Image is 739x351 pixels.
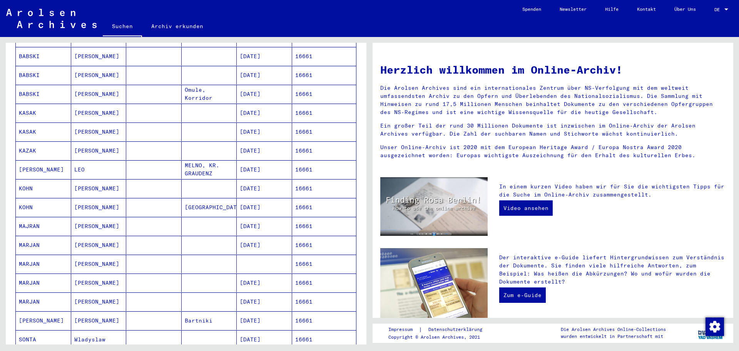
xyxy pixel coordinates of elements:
mat-cell: [DATE] [237,160,292,179]
a: Suchen [103,17,142,37]
mat-cell: BABSKI [16,66,71,84]
mat-cell: Wladyslaw [71,330,127,349]
mat-cell: [DATE] [237,311,292,330]
mat-cell: 16661 [292,123,356,141]
mat-cell: KASAK [16,123,71,141]
mat-cell: KAZAK [16,141,71,160]
mat-cell: [DATE] [237,66,292,84]
mat-cell: 16661 [292,217,356,235]
span: DE [714,7,723,12]
mat-cell: BABSKI [16,47,71,65]
mat-cell: [PERSON_NAME] [71,66,127,84]
mat-cell: [PERSON_NAME] [71,311,127,330]
mat-cell: [DATE] [237,236,292,254]
mat-cell: Bartniki [182,311,237,330]
mat-cell: [DATE] [237,141,292,160]
mat-cell: [DATE] [237,292,292,311]
p: In einem kurzen Video haben wir für Sie die wichtigsten Tipps für die Suche im Online-Archiv zusa... [499,183,726,199]
mat-cell: [DATE] [237,179,292,198]
mat-cell: BABSKI [16,85,71,103]
mat-cell: [PERSON_NAME] [71,198,127,217]
mat-cell: [PERSON_NAME] [71,255,127,273]
mat-cell: 16661 [292,255,356,273]
mat-cell: [DATE] [237,330,292,349]
p: Die Arolsen Archives Online-Collections [561,326,666,333]
mat-cell: SONTA [16,330,71,349]
mat-cell: 16661 [292,274,356,292]
mat-cell: LEO [71,160,127,179]
a: Video ansehen [499,200,553,216]
mat-cell: [PERSON_NAME] [16,311,71,330]
mat-cell: 16661 [292,104,356,122]
mat-cell: 16661 [292,141,356,160]
img: video.jpg [380,177,488,236]
mat-cell: MARJAN [16,274,71,292]
mat-cell: 16661 [292,292,356,311]
mat-cell: 16661 [292,179,356,198]
mat-cell: [PERSON_NAME] [71,104,127,122]
mat-cell: [PERSON_NAME] [16,160,71,179]
p: Die Arolsen Archives sind ein internationales Zentrum über NS-Verfolgung mit dem weltweit umfasse... [380,84,726,116]
mat-cell: [PERSON_NAME] [71,85,127,103]
mat-cell: MARJAN [16,292,71,311]
mat-cell: 16661 [292,85,356,103]
p: Der interaktive e-Guide liefert Hintergrundwissen zum Verständnis der Dokumente. Sie finden viele... [499,254,726,286]
mat-cell: MELNO, KR. GRAUDENZ [182,160,237,179]
mat-cell: [PERSON_NAME] [71,274,127,292]
mat-cell: [PERSON_NAME] [71,217,127,235]
mat-cell: KASAK [16,104,71,122]
mat-cell: [DATE] [237,104,292,122]
div: Zustimmung ändern [705,317,724,336]
mat-cell: [PERSON_NAME] [71,292,127,311]
mat-cell: [PERSON_NAME] [71,179,127,198]
img: Arolsen_neg.svg [6,9,97,28]
img: eguide.jpg [380,248,488,320]
p: Unser Online-Archiv ist 2020 mit dem European Heritage Award / Europa Nostra Award 2020 ausgezeic... [380,143,726,160]
mat-cell: [PERSON_NAME] [71,236,127,254]
p: Copyright © Arolsen Archives, 2021 [388,334,492,341]
div: | [388,326,492,334]
mat-cell: [GEOGRAPHIC_DATA] [182,198,237,217]
mat-cell: MARJAN [16,255,71,273]
mat-cell: Omule, Korridor [182,85,237,103]
p: wurden entwickelt in Partnerschaft mit [561,333,666,340]
a: Archiv erkunden [142,17,212,35]
mat-cell: [PERSON_NAME] [71,47,127,65]
mat-cell: [PERSON_NAME] [71,141,127,160]
mat-cell: KOHN [16,179,71,198]
a: Zum e-Guide [499,287,546,303]
mat-cell: 16661 [292,160,356,179]
a: Impressum [388,326,419,334]
a: Datenschutzerklärung [422,326,492,334]
img: yv_logo.png [696,323,725,343]
mat-cell: MAJRAN [16,217,71,235]
mat-cell: 16661 [292,198,356,217]
h1: Herzlich willkommen im Online-Archiv! [380,62,726,78]
mat-cell: [DATE] [237,85,292,103]
img: Zustimmung ändern [706,317,724,336]
mat-cell: KOHN [16,198,71,217]
mat-cell: 16661 [292,66,356,84]
mat-cell: [DATE] [237,217,292,235]
mat-cell: MARJAN [16,236,71,254]
mat-cell: 16661 [292,330,356,349]
p: Ein großer Teil der rund 30 Millionen Dokumente ist inzwischen im Online-Archiv der Arolsen Archi... [380,122,726,138]
mat-cell: [PERSON_NAME] [71,123,127,141]
mat-cell: 16661 [292,47,356,65]
mat-cell: 16661 [292,236,356,254]
mat-cell: [DATE] [237,123,292,141]
mat-cell: 16661 [292,311,356,330]
mat-cell: [DATE] [237,274,292,292]
mat-cell: [DATE] [237,198,292,217]
mat-cell: [DATE] [237,47,292,65]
